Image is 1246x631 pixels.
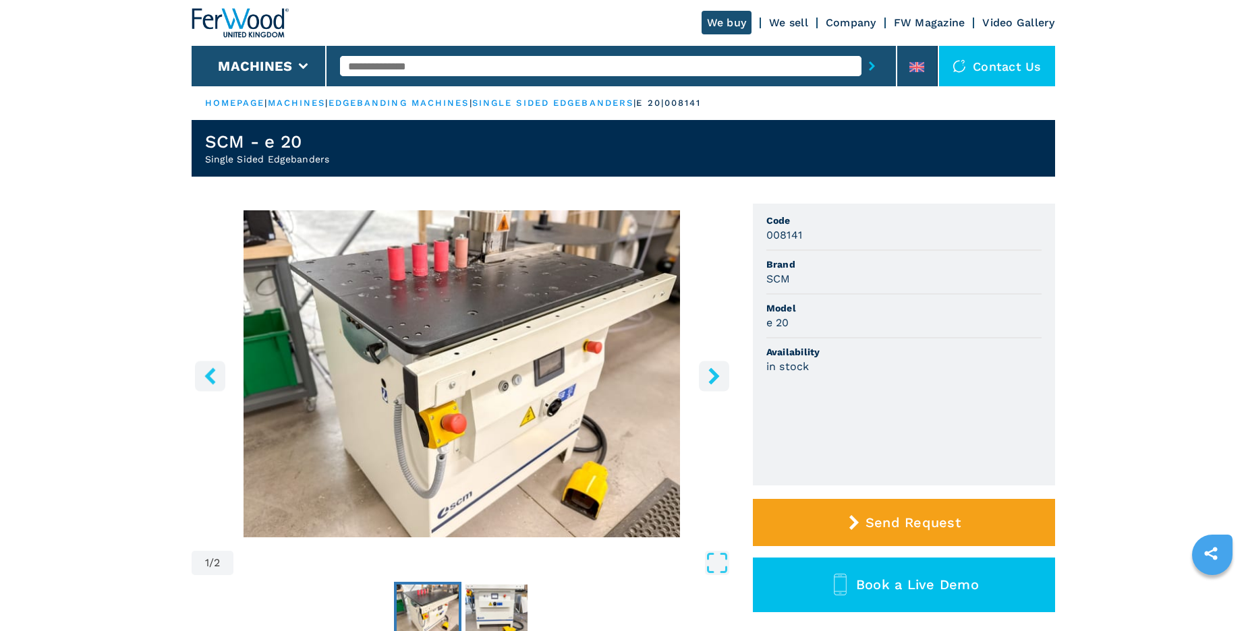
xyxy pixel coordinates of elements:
span: Model [766,301,1042,315]
span: Send Request [866,514,961,531]
p: 008141 [664,97,702,109]
span: / [209,558,214,568]
div: Contact us [939,46,1055,86]
h1: SCM - e 20 [205,131,330,152]
a: FW Magazine [894,16,965,29]
p: e 20 | [636,97,664,109]
button: Book a Live Demo [753,558,1055,612]
a: HOMEPAGE [205,98,265,108]
span: | [264,98,267,108]
img: Single Sided Edgebanders SCM e 20 [192,210,733,537]
span: | [633,98,636,108]
h3: 008141 [766,227,803,243]
img: Ferwood [192,8,289,38]
a: We buy [702,11,752,34]
span: Brand [766,258,1042,271]
span: Availability [766,345,1042,359]
h2: Single Sided Edgebanders [205,152,330,166]
h3: e 20 [766,315,789,330]
span: | [470,98,472,108]
span: Book a Live Demo [856,576,979,593]
a: machines [268,98,326,108]
span: 1 [205,558,209,568]
button: left-button [195,361,225,391]
button: right-button [699,361,729,391]
button: Send Request [753,499,1055,546]
h3: in stock [766,359,810,374]
button: submit-button [861,51,882,82]
img: Contact us [953,59,966,73]
a: single sided edgebanders [472,98,633,108]
button: Open Fullscreen [237,551,729,575]
a: sharethis [1194,537,1228,570]
h3: SCM [766,271,791,287]
span: | [325,98,328,108]
span: Code [766,214,1042,227]
a: edgebanding machines [329,98,470,108]
span: 2 [214,558,220,568]
a: Company [826,16,876,29]
a: We sell [769,16,808,29]
div: Go to Slide 1 [192,210,733,537]
button: Machines [218,58,292,74]
a: Video Gallery [982,16,1054,29]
